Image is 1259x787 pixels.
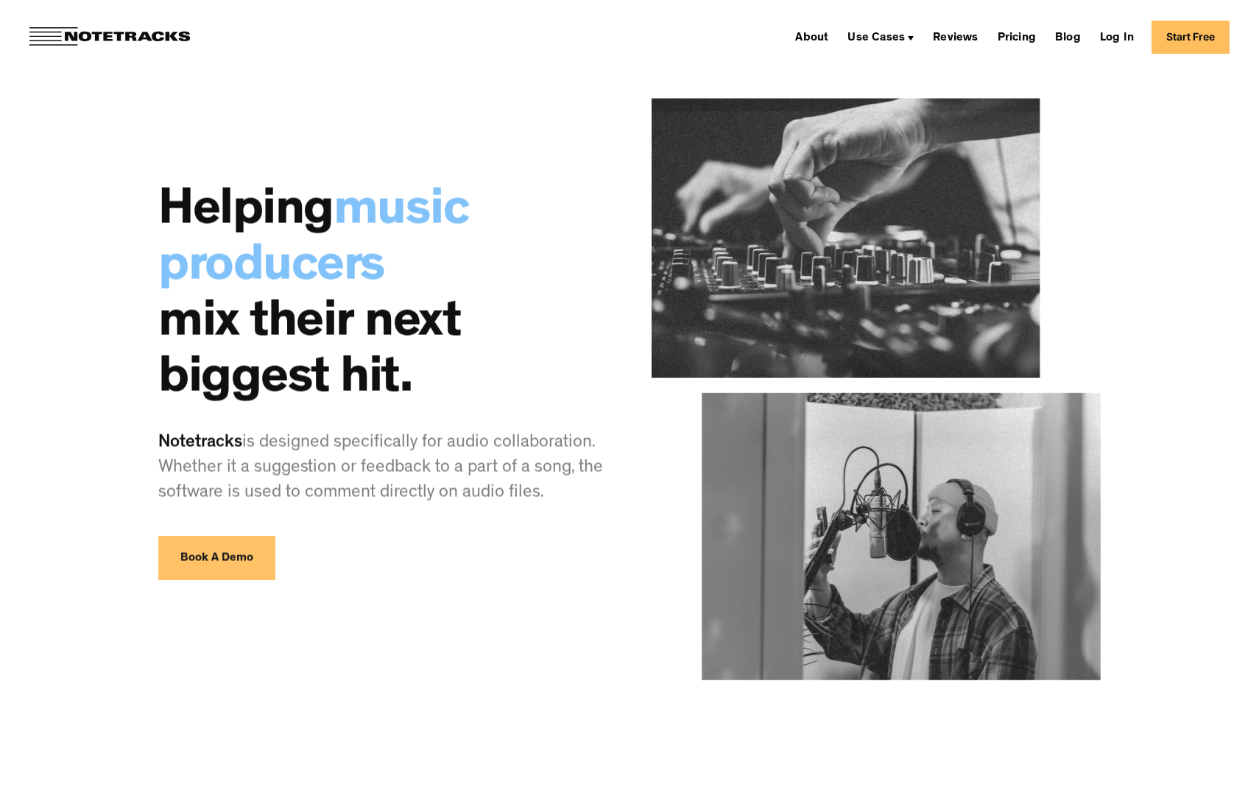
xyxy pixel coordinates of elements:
[842,25,920,49] div: Use Cases
[158,536,275,580] a: Book A Demo
[1152,21,1230,54] a: Start Free
[927,25,984,49] a: Reviews
[158,186,607,409] h2: Helping mix their next biggest hit.
[992,25,1042,49] a: Pricing
[1049,25,1087,49] a: Blog
[789,25,834,49] a: About
[847,32,905,44] div: Use Cases
[158,431,607,507] p: is designed specifically for audio collaboration. Whether it a suggestion or feedback to a part o...
[158,188,468,295] span: music producers
[158,435,242,453] span: Notetracks
[1094,25,1140,49] a: Log In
